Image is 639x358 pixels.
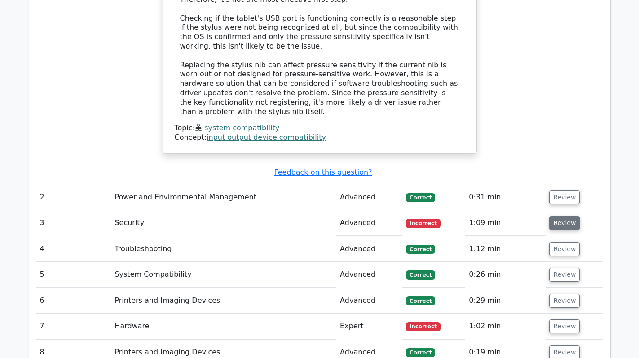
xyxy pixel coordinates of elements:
a: Feedback on this question? [274,168,372,177]
td: 1:02 min. [465,314,546,339]
span: Correct [406,296,435,305]
button: Review [549,190,580,204]
td: System Compatibility [111,262,336,287]
span: Correct [406,193,435,202]
span: Correct [406,348,435,357]
td: 5 [36,262,111,287]
td: 0:26 min. [465,262,546,287]
td: Advanced [336,262,402,287]
td: 3 [36,210,111,236]
td: Security [111,210,336,236]
td: Advanced [336,236,402,262]
div: Concept: [175,133,465,142]
td: Expert [336,314,402,339]
button: Review [549,216,580,230]
td: Advanced [336,288,402,314]
span: Correct [406,245,435,254]
td: 2 [36,185,111,210]
td: 6 [36,288,111,314]
td: Printers and Imaging Devices [111,288,336,314]
button: Review [549,294,580,308]
td: 7 [36,314,111,339]
td: Advanced [336,210,402,236]
div: Topic: [175,124,465,133]
td: Hardware [111,314,336,339]
td: 0:29 min. [465,288,546,314]
a: input output device compatibility [207,133,326,141]
button: Review [549,268,580,282]
td: Troubleshooting [111,236,336,262]
td: 1:09 min. [465,210,546,236]
td: 0:31 min. [465,185,546,210]
a: system compatibility [204,124,279,132]
td: 1:12 min. [465,236,546,262]
td: Power and Environmental Management [111,185,336,210]
button: Review [549,319,580,333]
td: 4 [36,236,111,262]
span: Correct [406,270,435,279]
button: Review [549,242,580,256]
td: Advanced [336,185,402,210]
span: Incorrect [406,322,441,331]
span: Incorrect [406,219,441,228]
